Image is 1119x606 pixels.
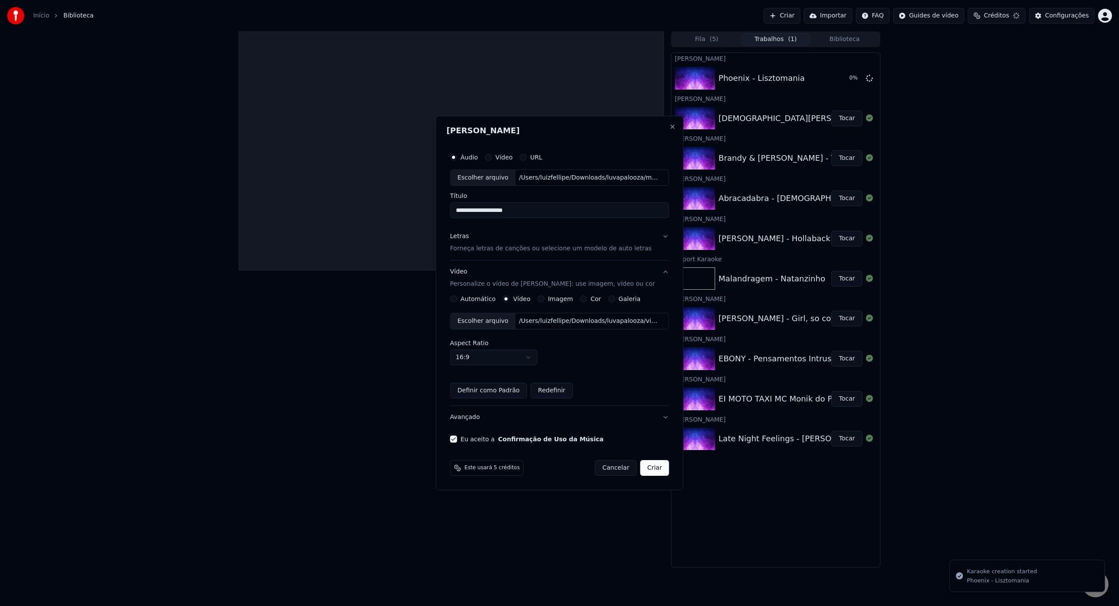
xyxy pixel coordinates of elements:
label: Automático [461,296,496,302]
p: Personalize o vídeo de [PERSON_NAME]: use imagem, vídeo ou cor [450,280,655,288]
button: Definir como Padrão [450,383,527,398]
label: Áudio [461,154,478,160]
label: Eu aceito a [461,436,604,442]
button: Cancelar [595,460,637,476]
button: Avançado [450,406,669,429]
span: Este usará 5 créditos [465,464,520,471]
label: Vídeo [495,154,513,160]
button: VídeoPersonalize o vídeo de [PERSON_NAME]: use imagem, vídeo ou cor [450,261,669,296]
label: Imagem [548,296,573,302]
div: /Users/luizfellipe/Downloads/luvapalooza/músicas raw/Phoenix - Lisztomania - Jamzar1000 (youtube... [515,173,664,182]
button: Redefinir [531,383,573,398]
label: Vídeo [513,296,531,302]
div: VídeoPersonalize o vídeo de [PERSON_NAME]: use imagem, vídeo ou cor [450,295,669,405]
p: Forneça letras de canções ou selecione um modelo de auto letras [450,245,652,253]
label: Aspect Ratio [450,340,669,346]
div: Escolher arquivo [451,170,516,186]
label: Galeria [619,296,640,302]
div: Escolher arquivo [451,313,516,329]
label: Cor [591,296,601,302]
div: Letras [450,232,469,241]
label: Título [450,193,669,199]
button: Criar [640,460,669,476]
button: Eu aceito a [498,436,604,442]
label: URL [530,154,542,160]
div: Vídeo [450,268,655,289]
h2: [PERSON_NAME] [447,127,673,135]
div: /Users/luizfellipe/Downloads/luvapalooza/videos/[PERSON_NAME] (1976) Prom scene - Moonlight Godde... [515,317,664,326]
button: LetrasForneça letras de canções ou selecione um modelo de auto letras [450,225,669,260]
